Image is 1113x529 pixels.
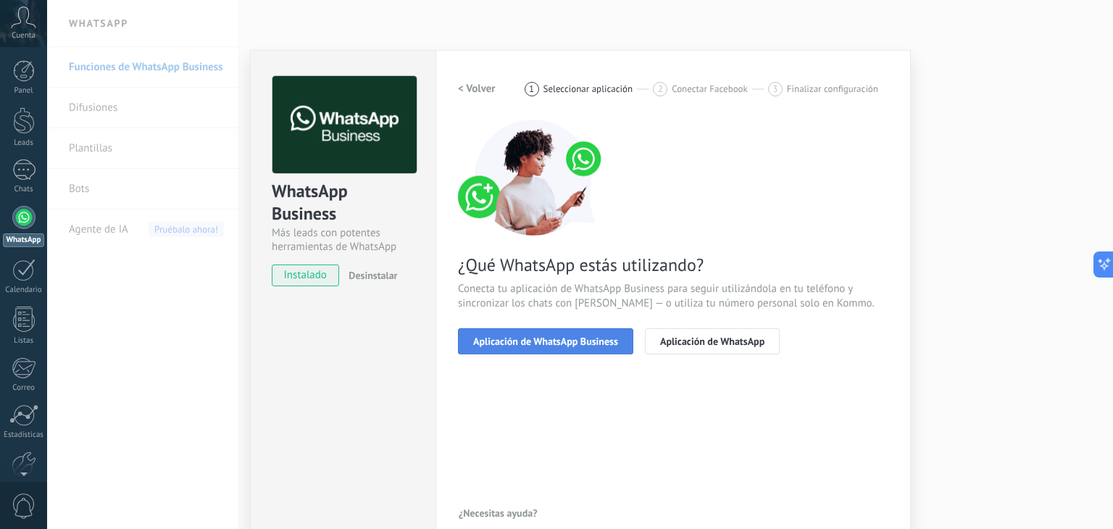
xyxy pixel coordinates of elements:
[3,138,45,148] div: Leads
[772,83,778,95] span: 3
[12,31,36,41] span: Cuenta
[272,76,417,174] img: logo_main.png
[349,269,397,282] span: Desinstalar
[458,82,496,96] h2: < Volver
[787,83,878,94] span: Finalizar configuración
[3,336,45,346] div: Listas
[458,328,633,354] button: Aplicación de WhatsApp Business
[3,185,45,194] div: Chats
[3,286,45,295] div: Calendario
[529,83,534,95] span: 1
[672,83,748,94] span: Conectar Facebook
[3,383,45,393] div: Correo
[3,233,44,247] div: WhatsApp
[3,430,45,440] div: Estadísticas
[272,264,338,286] span: instalado
[473,336,618,346] span: Aplicación de WhatsApp Business
[458,120,610,236] img: connect number
[458,254,888,276] span: ¿Qué WhatsApp estás utilizando?
[3,86,45,96] div: Panel
[645,328,780,354] button: Aplicación de WhatsApp
[658,83,663,95] span: 2
[343,264,397,286] button: Desinstalar
[272,226,414,254] div: Más leads con potentes herramientas de WhatsApp
[458,282,888,311] span: Conecta tu aplicación de WhatsApp Business para seguir utilizándola en tu teléfono y sincronizar ...
[272,180,414,226] div: WhatsApp Business
[660,336,764,346] span: Aplicación de WhatsApp
[543,83,633,94] span: Seleccionar aplicación
[458,76,496,102] button: < Volver
[458,502,538,524] button: ¿Necesitas ayuda?
[459,508,538,518] span: ¿Necesitas ayuda?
